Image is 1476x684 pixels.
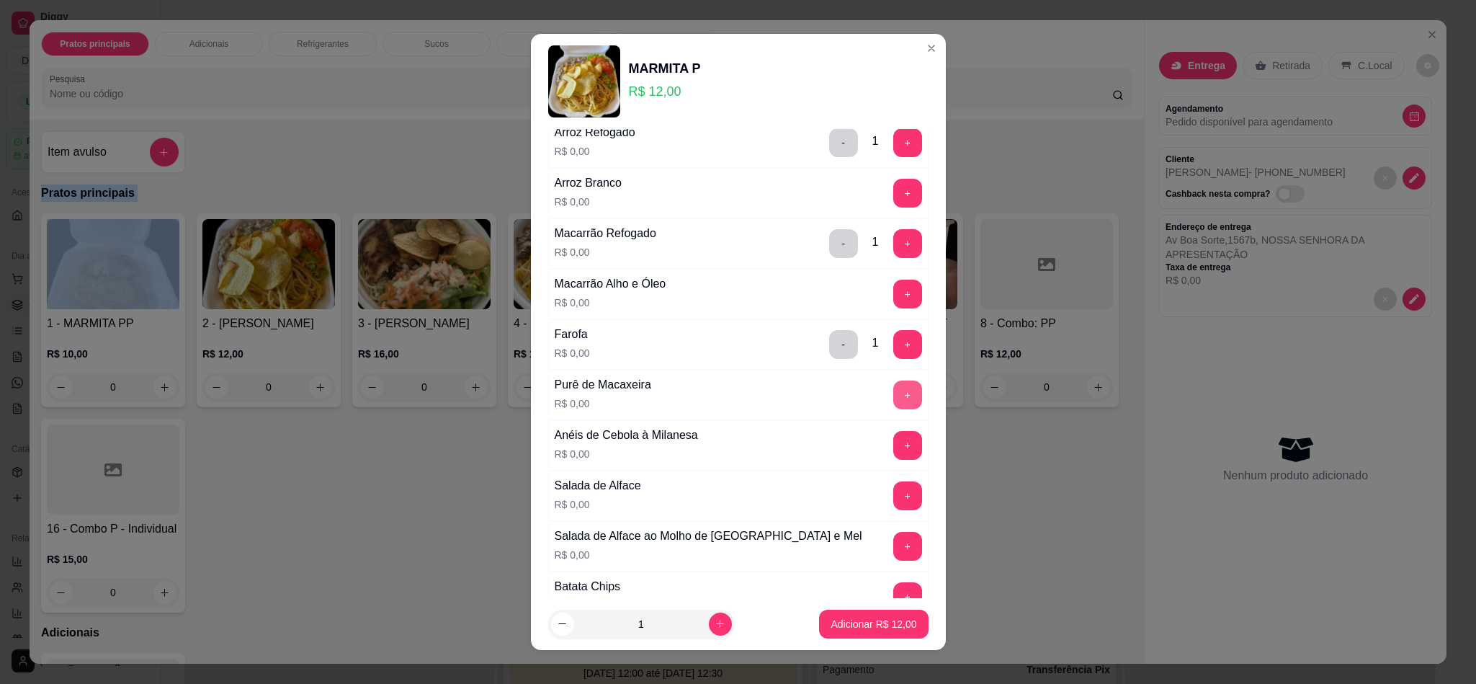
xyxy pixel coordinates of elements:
[872,133,879,150] div: 1
[893,330,922,359] button: add
[548,45,620,117] img: product-image
[555,578,621,595] div: Batata Chips
[893,532,922,561] button: add
[893,431,922,460] button: add
[555,376,651,394] div: Purê de Macaxeira
[555,548,862,562] p: R$ 0,00
[831,617,916,631] p: Adicionar R$ 12,00
[893,229,922,258] button: add
[555,497,641,512] p: R$ 0,00
[920,37,943,60] button: Close
[555,477,641,494] div: Salada de Alface
[555,144,635,159] p: R$ 0,00
[709,613,732,636] button: increase-product-quantity
[629,81,701,102] p: R$ 12,00
[555,447,698,461] p: R$ 0,00
[829,128,858,157] button: delete
[893,381,922,409] button: add
[555,346,590,360] p: R$ 0,00
[893,481,922,510] button: add
[893,128,922,157] button: add
[555,396,651,411] p: R$ 0,00
[555,528,862,545] div: Salada de Alface ao Molho de [GEOGRAPHIC_DATA] e Mel
[551,613,574,636] button: decrease-product-quantity
[555,225,656,242] div: Macarrão Refogado
[872,334,879,352] div: 1
[872,234,879,251] div: 1
[893,582,922,611] button: add
[555,174,622,192] div: Arroz Branco
[555,296,666,310] p: R$ 0,00
[829,330,858,359] button: delete
[555,427,698,444] div: Anéis de Cebola à Milanesa
[555,124,635,141] div: Arroz Refogado
[829,229,858,258] button: delete
[555,195,622,209] p: R$ 0,00
[893,179,922,208] button: add
[629,58,701,79] div: MARMITA P
[893,280,922,308] button: add
[819,610,928,639] button: Adicionar R$ 12,00
[555,275,666,293] div: Macarrão Alho e Óleo
[555,245,656,259] p: R$ 0,00
[555,326,590,343] div: Farofa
